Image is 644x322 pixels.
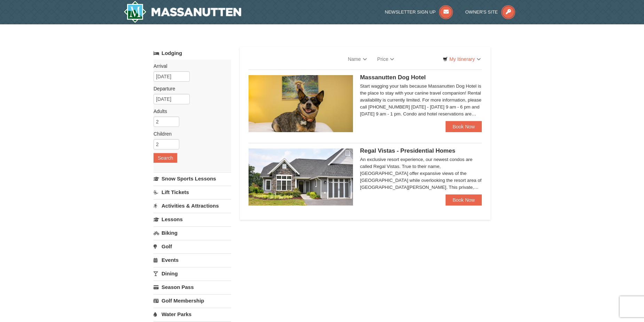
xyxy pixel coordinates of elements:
[154,253,231,266] a: Events
[154,172,231,185] a: Snow Sports Lessons
[154,308,231,321] a: Water Parks
[154,199,231,212] a: Activities & Attractions
[360,74,426,81] span: Massanutten Dog Hotel
[124,1,241,23] img: Massanutten Resort Logo
[154,281,231,293] a: Season Pass
[249,148,353,206] img: 19218991-1-902409a9.jpg
[385,9,436,15] span: Newsletter Sign Up
[154,240,231,253] a: Golf
[154,186,231,199] a: Lift Tickets
[154,85,226,92] label: Departure
[249,75,353,132] img: 27428181-5-81c892a3.jpg
[360,156,482,191] div: An exclusive resort experience, our newest condos are called Regal Vistas. True to their name, [G...
[385,9,453,15] a: Newsletter Sign Up
[360,147,455,154] span: Regal Vistas - Presidential Homes
[154,213,231,226] a: Lessons
[465,9,516,15] a: Owner's Site
[372,52,400,66] a: Price
[154,226,231,239] a: Biking
[360,83,482,118] div: Start wagging your tails because Massanutten Dog Hotel is the place to stay with your canine trav...
[154,294,231,307] a: Golf Membership
[154,267,231,280] a: Dining
[154,153,177,163] button: Search
[154,63,226,70] label: Arrival
[465,9,498,15] span: Owner's Site
[446,121,482,132] a: Book Now
[124,1,241,23] a: Massanutten Resort
[343,52,372,66] a: Name
[154,130,226,137] label: Children
[154,108,226,115] label: Adults
[438,54,485,64] a: My Itinerary
[154,47,231,59] a: Lodging
[446,194,482,206] a: Book Now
